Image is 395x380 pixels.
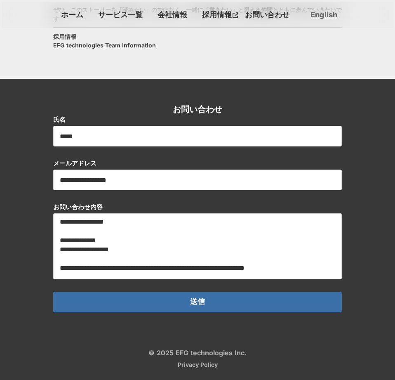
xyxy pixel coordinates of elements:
a: ホーム [58,8,87,21]
a: English [310,9,337,20]
p: © 2025 EFG technologies Inc. [148,349,247,356]
p: お問い合わせ内容 [53,203,103,211]
h3: 採用情報 [53,32,76,41]
p: メールアドレス [53,159,96,168]
h2: お問い合わせ [173,104,222,115]
a: お問い合わせ [242,8,293,21]
p: 送信 [190,298,205,306]
a: 採用情報 [199,8,242,21]
a: EFG technologies Team Information [53,41,156,50]
a: サービス一覧 [95,8,146,21]
a: 会社情報 [154,8,190,21]
p: 氏名 [53,115,66,124]
button: 送信 [53,292,342,312]
a: Privacy Policy [178,362,218,368]
p: 採用情報 [199,8,233,21]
